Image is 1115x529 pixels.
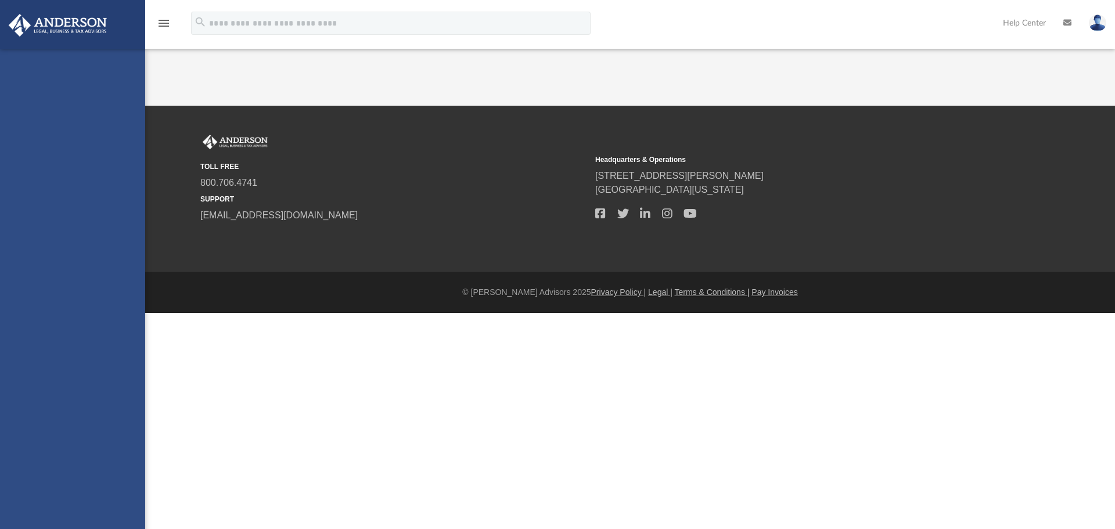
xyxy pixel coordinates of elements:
i: search [194,16,207,28]
a: [GEOGRAPHIC_DATA][US_STATE] [595,185,744,195]
a: Pay Invoices [751,287,797,297]
a: [STREET_ADDRESS][PERSON_NAME] [595,171,764,181]
img: User Pic [1089,15,1106,31]
img: Anderson Advisors Platinum Portal [200,135,270,150]
a: [EMAIL_ADDRESS][DOMAIN_NAME] [200,210,358,220]
small: TOLL FREE [200,161,587,172]
a: Terms & Conditions | [675,287,750,297]
img: Anderson Advisors Platinum Portal [5,14,110,37]
a: menu [157,22,171,30]
a: Legal | [648,287,672,297]
small: SUPPORT [200,194,587,204]
a: Privacy Policy | [591,287,646,297]
small: Headquarters & Operations [595,154,982,165]
div: © [PERSON_NAME] Advisors 2025 [145,286,1115,298]
i: menu [157,16,171,30]
a: 800.706.4741 [200,178,257,188]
